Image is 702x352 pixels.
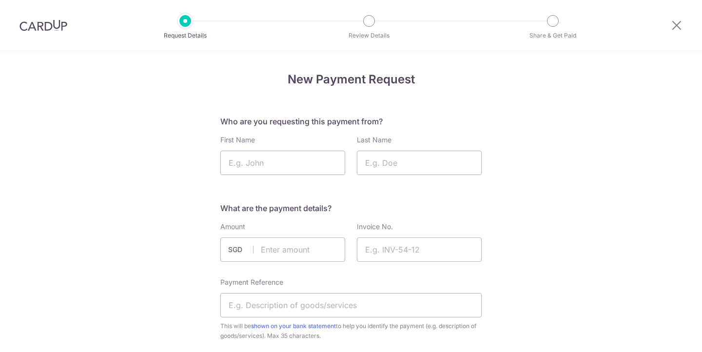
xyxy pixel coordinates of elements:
a: shown on your bank statement [251,322,336,330]
span: This will be to help you identify the payment (e.g. description of goods/services). Max 35 charac... [220,321,482,341]
label: Payment Reference [220,277,283,287]
input: E.g. Doe [357,151,482,175]
p: Share & Get Paid [517,31,589,40]
img: CardUp [19,20,67,31]
label: Last Name [357,135,391,145]
input: E.g. INV-54-12 [357,237,482,262]
h4: New Payment Request [220,71,482,88]
h5: Who are you requesting this payment from? [220,116,482,127]
input: E.g. Description of goods/services [220,293,482,317]
label: Invoice No. [357,222,393,232]
label: First Name [220,135,255,145]
h5: What are the payment details? [220,202,482,214]
label: Amount [220,222,245,232]
input: E.g. John [220,151,345,175]
span: SGD [228,245,253,254]
p: Review Details [333,31,405,40]
input: Enter amount [220,237,345,262]
p: Request Details [149,31,221,40]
